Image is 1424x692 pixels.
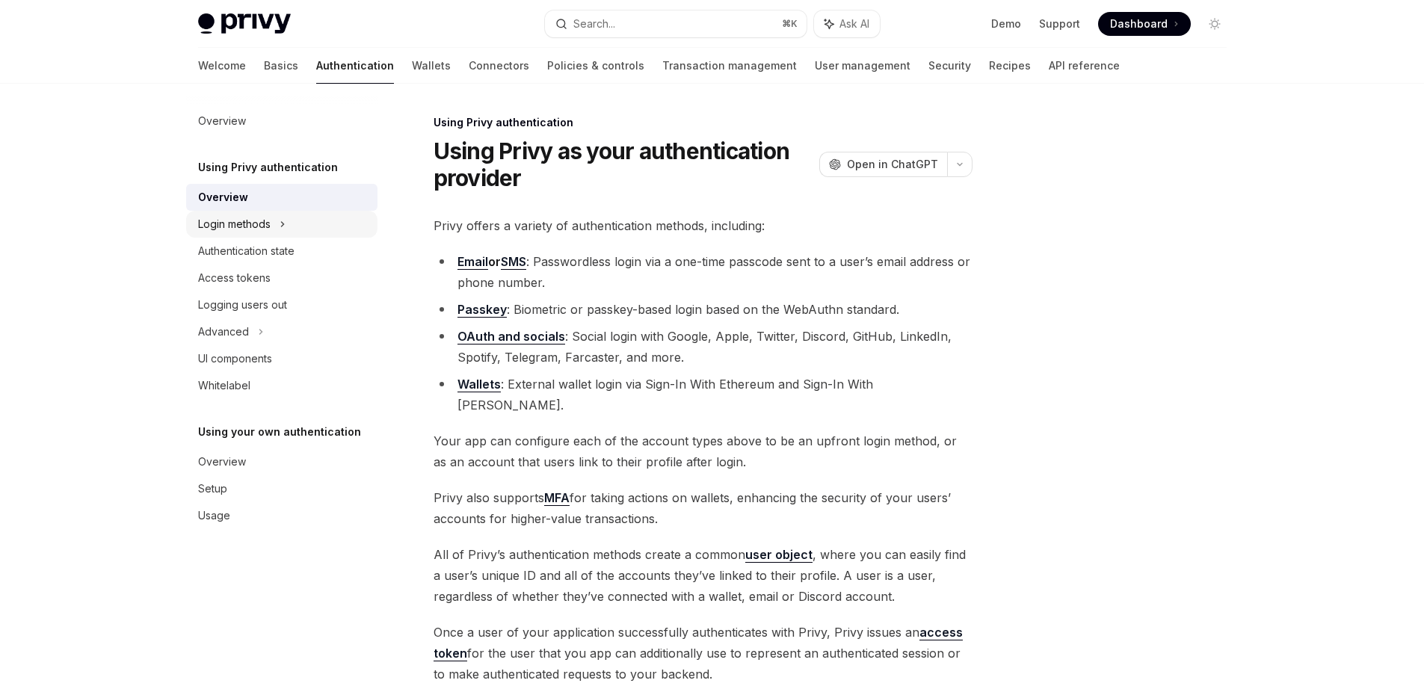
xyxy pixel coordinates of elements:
button: Ask AI [814,10,880,37]
div: Usage [198,507,230,525]
a: Wallets [457,377,501,392]
span: Privy offers a variety of authentication methods, including: [434,215,973,236]
div: Search... [573,15,615,33]
div: Login methods [198,215,271,233]
a: Dashboard [1098,12,1191,36]
a: Usage [186,502,377,529]
a: Overview [186,184,377,211]
li: : Social login with Google, Apple, Twitter, Discord, GitHub, LinkedIn, Spotify, Telegram, Farcast... [434,326,973,368]
div: Access tokens [198,269,271,287]
a: Logging users out [186,291,377,318]
span: ⌘ K [782,18,798,30]
li: : External wallet login via Sign-In With Ethereum and Sign-In With [PERSON_NAME]. [434,374,973,415]
a: SMS [501,254,526,270]
span: Ask AI [839,16,869,31]
a: Authentication [316,48,394,84]
div: Whitelabel [198,377,250,395]
div: Setup [198,480,227,498]
button: Toggle dark mode [1203,12,1227,36]
a: Overview [186,108,377,135]
a: Recipes [989,48,1031,84]
div: Overview [198,112,246,130]
strong: or [457,254,526,270]
li: : Biometric or passkey-based login based on the WebAuthn standard. [434,299,973,320]
h5: Using your own authentication [198,423,361,441]
a: OAuth and socials [457,329,565,345]
a: MFA [544,490,570,506]
a: Access tokens [186,265,377,291]
div: UI components [198,350,272,368]
h1: Using Privy as your authentication provider [434,138,813,191]
div: Overview [198,188,248,206]
span: Your app can configure each of the account types above to be an upfront login method, or as an ac... [434,430,973,472]
span: All of Privy’s authentication methods create a common , where you can easily find a user’s unique... [434,544,973,607]
div: Overview [198,453,246,471]
a: Welcome [198,48,246,84]
a: Demo [991,16,1021,31]
a: Wallets [412,48,451,84]
a: Connectors [469,48,529,84]
h5: Using Privy authentication [198,158,338,176]
a: Setup [186,475,377,502]
div: Authentication state [198,242,295,260]
a: Transaction management [662,48,797,84]
a: Basics [264,48,298,84]
a: Security [928,48,971,84]
a: API reference [1049,48,1120,84]
a: Email [457,254,488,270]
div: Logging users out [198,296,287,314]
button: Search...⌘K [545,10,807,37]
div: Advanced [198,323,249,341]
a: user object [745,547,813,563]
a: UI components [186,345,377,372]
a: Overview [186,448,377,475]
li: : Passwordless login via a one-time passcode sent to a user’s email address or phone number. [434,251,973,293]
a: Support [1039,16,1080,31]
a: Passkey [457,302,507,318]
span: Privy also supports for taking actions on wallets, enhancing the security of your users’ accounts... [434,487,973,529]
span: Open in ChatGPT [847,157,938,172]
button: Open in ChatGPT [819,152,947,177]
a: User management [815,48,910,84]
span: Dashboard [1110,16,1168,31]
span: Once a user of your application successfully authenticates with Privy, Privy issues an for the us... [434,622,973,685]
a: Whitelabel [186,372,377,399]
div: Using Privy authentication [434,115,973,130]
img: light logo [198,13,291,34]
a: Policies & controls [547,48,644,84]
a: Authentication state [186,238,377,265]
